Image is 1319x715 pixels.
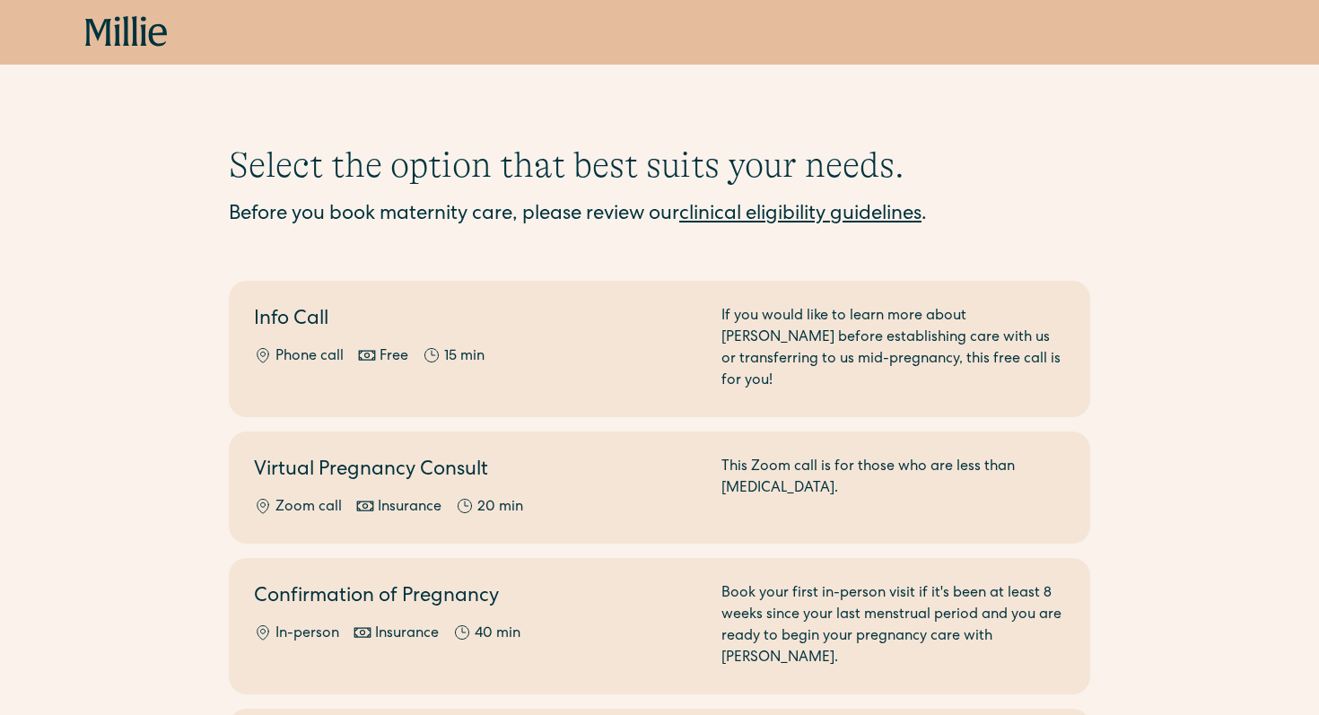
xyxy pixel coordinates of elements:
[229,558,1090,694] a: Confirmation of PregnancyIn-personInsurance40 minBook your first in-person visit if it's been at ...
[229,201,1090,231] div: Before you book maternity care, please review our .
[444,346,485,368] div: 15 min
[275,497,342,519] div: Zoom call
[254,583,700,613] h2: Confirmation of Pregnancy
[254,306,700,336] h2: Info Call
[475,623,520,645] div: 40 min
[275,346,344,368] div: Phone call
[721,457,1065,519] div: This Zoom call is for those who are less than [MEDICAL_DATA].
[477,497,523,519] div: 20 min
[679,205,922,225] a: clinical eligibility guidelines
[721,583,1065,669] div: Book your first in-person visit if it's been at least 8 weeks since your last menstrual period an...
[375,623,439,645] div: Insurance
[721,306,1065,392] div: If you would like to learn more about [PERSON_NAME] before establishing care with us or transferr...
[254,457,700,486] h2: Virtual Pregnancy Consult
[229,144,1090,187] h1: Select the option that best suits your needs.
[275,623,339,645] div: In-person
[229,432,1090,544] a: Virtual Pregnancy ConsultZoom callInsurance20 minThis Zoom call is for those who are less than [M...
[229,281,1090,417] a: Info CallPhone callFree15 minIf you would like to learn more about [PERSON_NAME] before establish...
[380,346,408,368] div: Free
[378,497,441,519] div: Insurance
